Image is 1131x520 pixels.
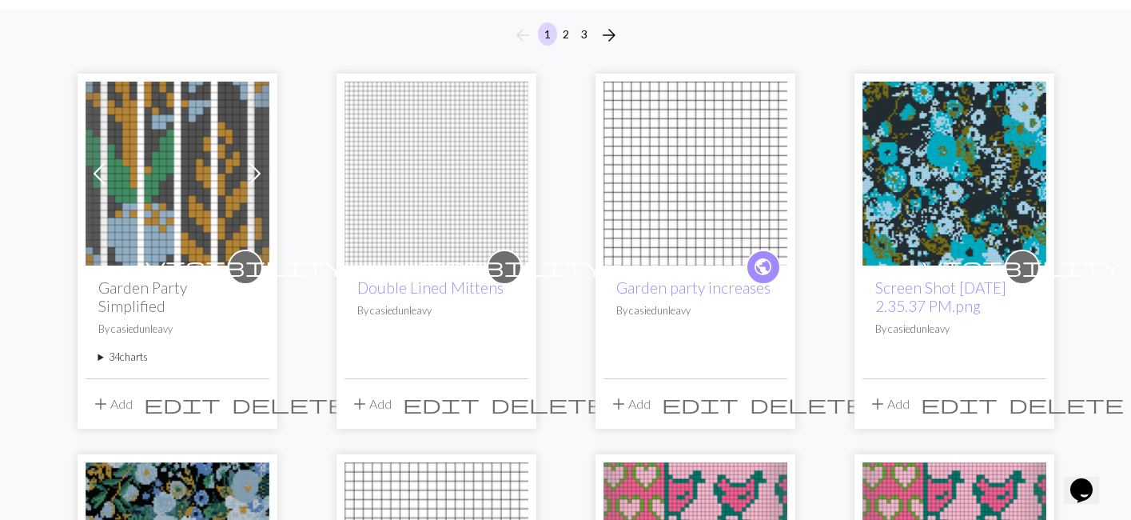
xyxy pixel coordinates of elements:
button: Edit [915,389,1003,419]
img: Double Lined Mittens [344,82,528,266]
a: public [746,250,781,285]
span: add [350,393,369,415]
a: Garden party increases [616,278,771,297]
i: Edit [403,394,480,414]
iframe: chat widget [1064,456,1115,504]
i: private [145,251,345,283]
button: Edit [397,389,485,419]
button: Delete [1003,389,1129,419]
span: delete [491,393,606,415]
i: private [404,251,604,283]
span: add [91,393,110,415]
button: Next [593,22,625,48]
i: private [922,251,1122,283]
i: Next [599,26,619,45]
p: By casiedunleavy [875,322,1033,337]
span: visibility [404,254,604,279]
nav: Page navigation [507,22,625,48]
span: public [753,254,773,279]
span: add [609,393,628,415]
button: Edit [656,389,744,419]
a: Screen Shot [DATE] 2.35.37 PM.png [875,278,1006,315]
button: Add [86,389,138,419]
button: Add [603,389,656,419]
h2: Garden Party Simplified [98,278,257,315]
a: four color garden party [862,164,1046,179]
p: By casiedunleavy [98,322,257,337]
span: visibility [922,254,1122,279]
button: Add [344,389,397,419]
a: Garden party increases [603,164,787,179]
summary: 34charts [98,350,257,365]
span: arrow_forward [599,24,619,46]
span: edit [662,393,739,415]
button: Delete [485,389,611,419]
i: Edit [144,394,221,414]
a: Garden Party Simplified [86,164,269,179]
i: Edit [921,394,998,414]
button: Edit [138,389,226,419]
i: public [753,251,773,283]
button: Delete [226,389,352,419]
button: 2 [556,22,575,46]
span: delete [232,393,347,415]
p: By casiedunleavy [357,303,516,318]
button: Add [862,389,915,419]
i: Edit [662,394,739,414]
a: Double Lined Mittens [344,164,528,179]
button: Delete [744,389,870,419]
span: visibility [145,254,345,279]
span: edit [921,393,998,415]
img: Garden Party Simplified [86,82,269,266]
a: Double Lined Mittens [357,278,504,297]
p: By casiedunleavy [616,303,775,318]
span: delete [750,393,865,415]
img: four color garden party [862,82,1046,266]
button: 3 [575,22,594,46]
img: Garden party increases [603,82,787,266]
span: edit [144,393,221,415]
span: delete [1009,393,1124,415]
span: add [868,393,887,415]
span: edit [403,393,480,415]
button: 1 [538,22,557,46]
